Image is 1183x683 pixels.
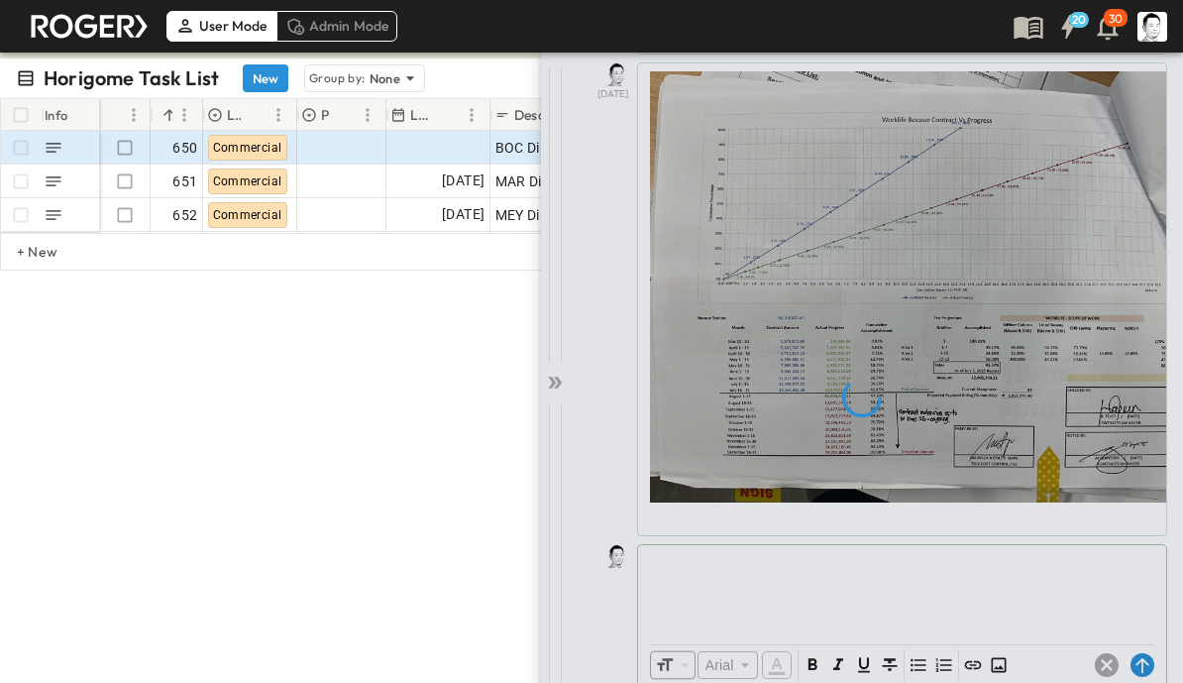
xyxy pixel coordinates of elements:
button: Format text as bold. Shortcut: Ctrl+B [801,653,824,677]
button: Format text as italic. Shortcut: Ctrl+I [826,653,850,677]
span: Strikethrough [878,653,902,677]
span: Underline (Ctrl+U) [852,653,876,677]
span: [DATE] [442,203,484,226]
button: Insert Image [987,653,1011,677]
div: Arial [698,651,758,679]
div: Font Size [650,650,696,680]
span: Ordered List (Ctrl + Shift + 7) [932,653,956,677]
p: Group by: [309,68,366,88]
p: + New [17,242,29,262]
button: Insert Link [961,653,985,677]
span: [DATE] [442,170,484,192]
button: Menu [356,103,379,127]
button: Sort [107,104,129,126]
button: Format text as strikethrough [878,653,902,677]
span: Commercial [213,208,282,222]
span: Insert Link (Ctrl + K) [961,653,985,677]
span: 652 [172,205,197,225]
p: Description [514,105,587,125]
p: Priority [321,105,330,125]
img: Profile Picture [1137,12,1167,42]
button: Menu [122,103,146,127]
p: Horigome Task List [44,64,219,92]
div: User Mode [166,11,276,41]
h6: 20 [1072,12,1087,28]
p: None [370,68,401,88]
span: Bold (Ctrl+B) [801,653,824,677]
div: Admin Mode [276,11,398,41]
span: Italic (Ctrl+I) [826,653,850,677]
span: Font Size [655,655,675,675]
p: Last Email Date [410,105,434,125]
span: MAR Direct Worklife [495,171,624,191]
span: MEY Direct Worklife [495,205,622,225]
span: BOC Direct Worklife [495,138,622,158]
button: Menu [172,103,196,127]
p: 30 [1109,11,1123,27]
p: Arial [705,655,734,675]
span: Commercial [213,141,282,155]
button: Ordered List [932,653,956,677]
span: 650 [172,138,197,158]
span: 651 [172,171,197,191]
p: Log [227,105,241,125]
div: Info [45,87,68,143]
button: Menu [267,103,290,127]
button: New [243,64,288,92]
button: Sort [334,104,356,126]
button: Sort [245,104,267,126]
button: Sort [438,104,460,126]
div: Info [41,99,100,131]
span: Unordered List (Ctrl + Shift + 8) [907,653,930,677]
button: Menu [460,103,484,127]
span: Commercial [213,174,282,188]
button: Format text underlined. Shortcut: Ctrl+U [852,653,876,677]
button: Sort [159,104,180,126]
